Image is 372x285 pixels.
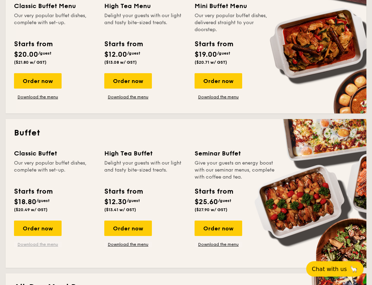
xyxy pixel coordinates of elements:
a: Download the menu [195,242,242,247]
div: Mini Buffet Menu [195,1,276,11]
span: $12.30 [104,198,127,206]
span: ($20.49 w/ GST) [14,207,48,212]
button: Chat with us🦙 [306,261,364,277]
span: $18.80 [14,198,36,206]
a: Download the menu [14,242,62,247]
span: Chat with us [312,266,347,272]
div: Our very popular buffet dishes, complete with set-up. [14,12,96,33]
span: ($21.80 w/ GST) [14,60,47,65]
div: Give your guests an energy boost with our seminar menus, complete with coffee and tea. [195,160,276,181]
span: /guest [38,51,51,56]
div: Order now [14,221,62,236]
a: Download the menu [104,94,152,100]
div: Starts from [104,39,142,49]
div: Classic Buffet Menu [14,1,96,11]
div: Order now [104,221,152,236]
div: High Tea Menu [104,1,186,11]
div: High Tea Buffet [104,148,186,158]
span: $12.00 [104,50,127,59]
span: $20.00 [14,50,38,59]
span: /guest [127,51,140,56]
div: Order now [104,73,152,89]
div: Starts from [195,39,233,49]
span: $25.60 [195,198,218,206]
div: Starts from [14,186,52,197]
span: /guest [218,198,231,203]
div: Order now [195,73,242,89]
div: Classic Buffet [14,148,96,158]
div: Order now [195,221,242,236]
span: ($20.71 w/ GST) [195,60,227,65]
span: 🦙 [350,265,358,273]
span: ($27.90 w/ GST) [195,207,227,212]
span: /guest [217,51,230,56]
span: $19.00 [195,50,217,59]
div: Starts from [104,186,142,197]
span: /guest [127,198,140,203]
h2: Buffet [14,127,358,139]
div: Starts from [195,186,233,197]
div: Starts from [14,39,52,49]
span: ($13.41 w/ GST) [104,207,136,212]
div: Delight your guests with our light and tasty bite-sized treats. [104,160,186,181]
div: Our very popular buffet dishes, delivered straight to your doorstep. [195,12,276,33]
a: Download the menu [14,94,62,100]
span: /guest [36,198,50,203]
div: Delight your guests with our light and tasty bite-sized treats. [104,12,186,33]
a: Download the menu [104,242,152,247]
div: Order now [14,73,62,89]
span: ($13.08 w/ GST) [104,60,137,65]
div: Our very popular buffet dishes, complete with set-up. [14,160,96,181]
a: Download the menu [195,94,242,100]
div: Seminar Buffet [195,148,276,158]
